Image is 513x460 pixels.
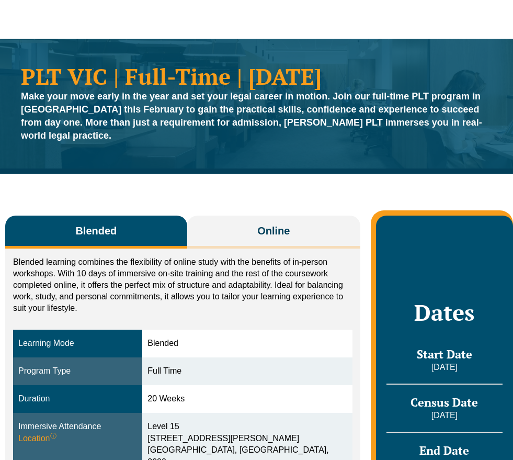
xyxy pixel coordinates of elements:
span: Blended [75,223,117,238]
p: Blended learning combines the flexibility of online study with the benefits of in-person workshop... [13,256,352,314]
h2: Dates [386,299,503,326]
span: End Date [419,443,469,458]
span: Online [257,223,290,238]
div: Blended [147,338,347,350]
sup: ⓘ [50,432,56,440]
p: [DATE] [386,362,503,373]
h1: PLT VIC | Full-Time | [DATE] [21,65,492,87]
div: Duration [18,393,137,405]
span: Location [18,433,56,445]
div: Immersive Attendance [18,421,137,445]
span: Census Date [411,395,478,410]
strong: Make your move early in the year and set your legal career in motion. Join our full-time PLT prog... [21,91,482,141]
div: Full Time [147,365,347,377]
p: [DATE] [386,410,503,421]
div: 20 Weeks [147,393,347,405]
div: Program Type [18,365,137,377]
div: Learning Mode [18,338,137,350]
span: Start Date [417,346,472,362]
